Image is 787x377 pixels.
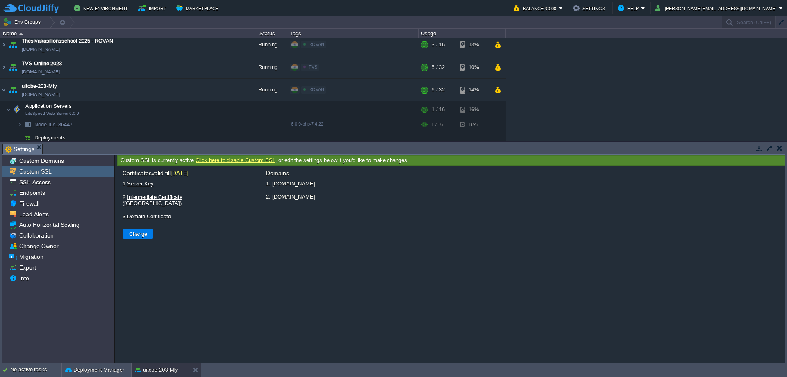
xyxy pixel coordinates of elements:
a: Info [18,274,30,282]
span: ROVAN [309,42,324,47]
button: Help [618,3,641,13]
a: Export [18,264,37,271]
a: uitcbe-203-Mly [22,82,57,90]
button: Env Groups [3,16,43,28]
div: Tags [288,29,418,38]
a: Click here to disable Custom SSL [196,157,275,163]
a: Thesivakasilionsschool 2025 - ROVAN [22,37,113,45]
span: [DATE] [171,170,189,176]
img: AMDAwAAAACH5BAEAAAAALAAAAAABAAEAAAICRAEAOw== [0,79,7,101]
span: Settings [5,144,34,154]
span: valid till [152,170,189,176]
a: [DOMAIN_NAME] [22,90,60,98]
img: AMDAwAAAACH5BAEAAAAALAAAAAABAAEAAAICRAEAOw== [7,34,19,56]
button: [PERSON_NAME][EMAIL_ADDRESS][DOMAIN_NAME] [655,3,779,13]
a: Custom Domains [18,157,65,165]
div: 13% [460,34,487,56]
span: 6.0.9-php-7.4.22 [291,121,323,126]
a: Migration [18,253,45,260]
button: Marketplace [176,3,221,13]
span: ROVAN [309,87,324,92]
img: CloudJiffy [3,3,59,14]
button: Import [138,3,169,13]
button: uitcbe-203-Mly [135,366,178,374]
a: [DOMAIN_NAME] [22,68,60,76]
a: [DOMAIN_NAME] [22,45,60,53]
a: Domain Certificate [127,213,171,219]
div: Custom SSL is currently active. , or edit the settings below if you'd like to make changes. [117,155,785,166]
div: Running [246,79,287,101]
span: Node ID: [34,121,55,128]
a: Intermediate Certificate ([GEOGRAPHIC_DATA]) [123,194,182,206]
img: AMDAwAAAACH5BAEAAAAALAAAAAABAAEAAAICRAEAOw== [17,131,22,144]
img: AMDAwAAAACH5BAEAAAAALAAAAAABAAEAAAICRAEAOw== [0,56,7,78]
div: 6 / 32 [432,79,445,101]
img: AMDAwAAAACH5BAEAAAAALAAAAAABAAEAAAICRAEAOw== [0,34,7,56]
a: Collaboration [18,232,55,239]
a: SSH Access [18,178,52,186]
img: AMDAwAAAACH5BAEAAAAALAAAAAABAAEAAAICRAEAOw== [6,101,11,118]
button: Settings [573,3,607,13]
a: Deployments [34,134,67,141]
a: Custom SSL [18,168,53,175]
div: 5 / 32 [432,56,445,78]
img: AMDAwAAAACH5BAEAAAAALAAAAAABAAEAAAICRAEAOw== [19,33,23,35]
label: 1. [121,178,232,189]
button: Deployment Manager [65,366,124,374]
button: Change [127,230,150,238]
div: Domains [265,170,781,178]
div: 16% [460,118,487,131]
span: LiteSpeed Web Server 6.0.9 [25,111,79,116]
a: Firewall [18,200,41,207]
a: Change Owner [18,242,60,250]
a: Server Key [127,181,154,187]
div: Running [246,56,287,78]
div: 16% [460,101,487,118]
li: 1. [DOMAIN_NAME] [265,178,781,189]
li: 2. [DOMAIN_NAME] [265,192,781,202]
label: 3. [121,211,232,222]
a: Auto Horizontal Scaling [18,221,81,228]
img: AMDAwAAAACH5BAEAAAAALAAAAAABAAEAAAICRAEAOw== [7,79,19,101]
div: Name [1,29,246,38]
div: Usage [419,29,505,38]
a: Node ID:186447 [34,121,74,128]
div: 1 / 16 [432,118,443,131]
div: 3 / 16 [432,34,445,56]
img: AMDAwAAAACH5BAEAAAAALAAAAAABAAEAAAICRAEAOw== [22,131,34,144]
label: 2. [121,192,232,208]
a: TVS Online 2023 [22,59,62,68]
button: New Environment [74,3,130,13]
a: Endpoints [18,189,46,196]
button: Balance ₹0.00 [514,3,559,13]
img: AMDAwAAAACH5BAEAAAAALAAAAAABAAEAAAICRAEAOw== [11,101,23,118]
span: Application Servers [25,103,73,110]
a: Application ServersLiteSpeed Web Server 6.0.9 [25,103,73,109]
a: Load Alerts [18,210,50,218]
div: Running [246,34,287,56]
div: No active tasks [10,363,61,377]
div: Certificates [121,170,351,178]
div: 1 / 16 [432,101,445,118]
div: 10% [460,56,487,78]
span: 186447 [34,121,74,128]
img: AMDAwAAAACH5BAEAAAAALAAAAAABAAEAAAICRAEAOw== [17,118,22,131]
img: AMDAwAAAACH5BAEAAAAALAAAAAABAAEAAAICRAEAOw== [7,56,19,78]
div: Status [247,29,287,38]
img: AMDAwAAAACH5BAEAAAAALAAAAAABAAEAAAICRAEAOw== [22,118,34,131]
